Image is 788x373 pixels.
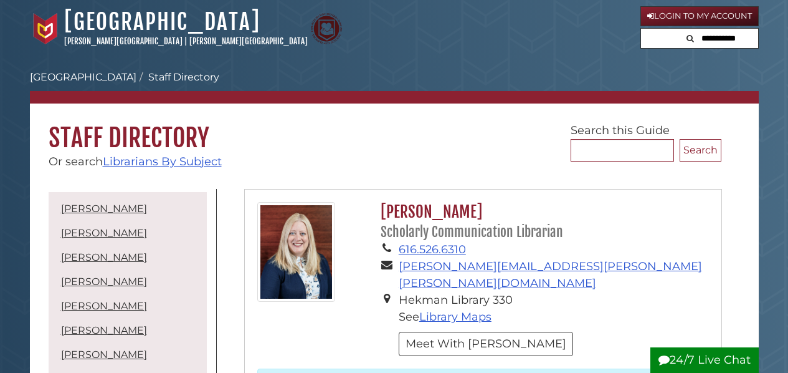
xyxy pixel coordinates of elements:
a: [PERSON_NAME] [61,300,147,312]
a: [PERSON_NAME] [61,203,147,215]
img: Calvin University [30,13,61,44]
nav: breadcrumb [30,70,759,104]
a: [PERSON_NAME] [61,324,147,336]
button: Meet With [PERSON_NAME] [399,332,573,356]
a: [PERSON_NAME] [61,251,147,263]
a: [GEOGRAPHIC_DATA] [30,71,136,83]
img: Calvin Theological Seminary [311,13,342,44]
small: Scholarly Communication Librarian [381,224,563,240]
span: | [184,36,188,46]
a: Library Maps [419,310,491,324]
button: Search [680,139,721,162]
i: Search [686,34,694,42]
button: 24/7 Live Chat [650,347,759,373]
a: [PERSON_NAME] [61,349,147,361]
a: [GEOGRAPHIC_DATA] [64,8,260,36]
h2: [PERSON_NAME] [374,202,708,241]
a: [PERSON_NAME] [61,276,147,288]
a: [PERSON_NAME][GEOGRAPHIC_DATA] [189,36,308,46]
span: Or search [49,155,222,168]
li: Hekman Library 330 See [399,292,709,326]
h1: Staff Directory [30,104,759,153]
a: [PERSON_NAME] [61,227,147,239]
a: 616.526.6310 [399,243,466,256]
button: Search [683,29,698,46]
a: Login to My Account [640,6,759,26]
a: Staff Directory [148,71,219,83]
a: [PERSON_NAME][EMAIL_ADDRESS][PERSON_NAME][PERSON_NAME][DOMAIN_NAME] [399,259,702,290]
a: [PERSON_NAME][GEOGRAPHIC_DATA] [64,36,183,46]
a: Librarians By Subject [103,155,222,168]
img: gina_bolger_125x160.jpg [257,202,335,302]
